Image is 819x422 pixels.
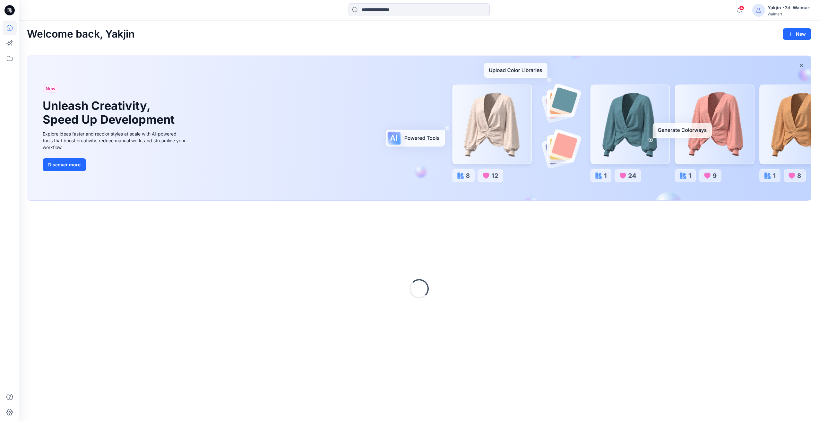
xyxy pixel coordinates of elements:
[43,130,187,151] div: Explore ideas faster and recolor styles at scale with AI-powered tools that boost creativity, red...
[43,158,187,171] a: Discover more
[27,28,135,40] h2: Welcome back, Yakjin
[739,5,744,11] span: 4
[43,99,177,127] h1: Unleash Creativity, Speed Up Development
[43,158,86,171] button: Discover more
[783,28,811,40] button: New
[756,8,761,13] svg: avatar
[46,85,56,92] span: New
[768,4,811,12] div: Yakjin -3d-Walmart
[768,12,811,16] div: Walmart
